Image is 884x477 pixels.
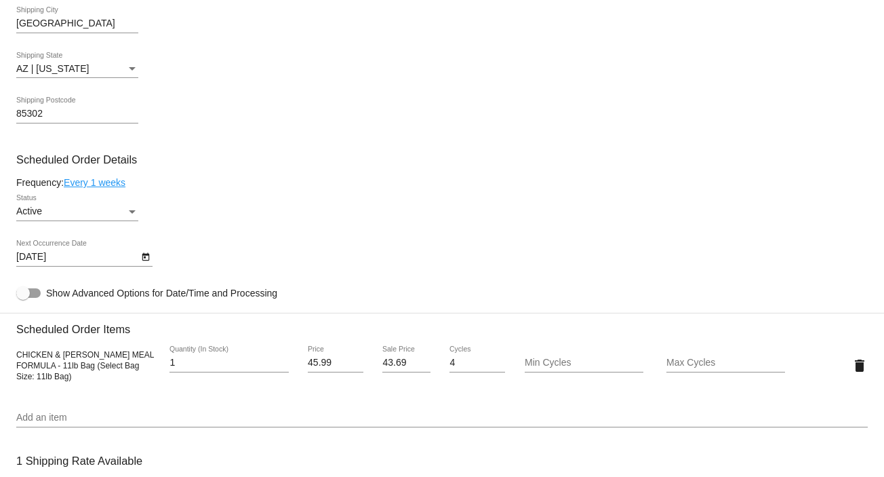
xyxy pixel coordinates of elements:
input: Sale Price [382,358,430,368]
h3: Scheduled Order Details [16,153,868,166]
input: Min Cycles [525,358,643,368]
input: Max Cycles [666,358,785,368]
input: Add an item [16,413,868,423]
input: Shipping Postcode [16,109,138,119]
mat-select: Status [16,206,138,217]
input: Quantity (In Stock) [169,358,288,368]
span: CHICKEN & [PERSON_NAME] MEAL FORMULA - 11lb Bag (Select Bag Size: 11lb Bag) [16,350,154,381]
h3: 1 Shipping Rate Available [16,446,142,476]
input: Next Occurrence Date [16,252,138,263]
div: Frequency: [16,177,868,188]
span: Show Advanced Options for Date/Time and Processing [46,286,277,300]
mat-icon: delete [851,358,868,374]
a: Every 1 weeks [64,177,125,188]
span: AZ | [US_STATE] [16,63,89,74]
h3: Scheduled Order Items [16,313,868,336]
mat-select: Shipping State [16,64,138,75]
input: Price [308,358,363,368]
input: Shipping City [16,18,138,29]
span: Active [16,206,42,216]
button: Open calendar [138,249,153,263]
input: Cycles [449,358,505,368]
